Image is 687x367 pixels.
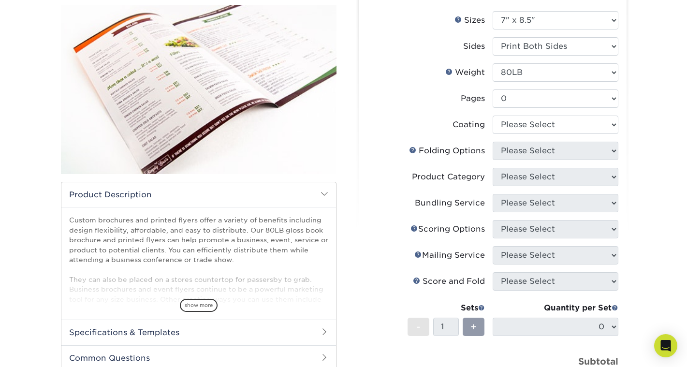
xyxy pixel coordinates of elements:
[409,145,485,157] div: Folding Options
[69,215,328,353] p: Custom brochures and printed flyers offer a variety of benefits including design flexibility, aff...
[463,41,485,52] div: Sides
[461,93,485,104] div: Pages
[453,119,485,131] div: Coating
[414,250,485,261] div: Mailing Service
[408,302,485,314] div: Sets
[445,67,485,78] div: Weight
[410,223,485,235] div: Scoring Options
[454,15,485,26] div: Sizes
[2,338,82,364] iframe: Google Customer Reviews
[415,197,485,209] div: Bundling Service
[412,171,485,183] div: Product Category
[470,320,477,334] span: +
[578,356,618,367] strong: Subtotal
[416,320,421,334] span: -
[413,276,485,287] div: Score and Fold
[493,302,618,314] div: Quantity per Set
[180,299,218,312] span: show more
[61,182,336,207] h2: Product Description
[61,320,336,345] h2: Specifications & Templates
[654,334,677,357] div: Open Intercom Messenger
